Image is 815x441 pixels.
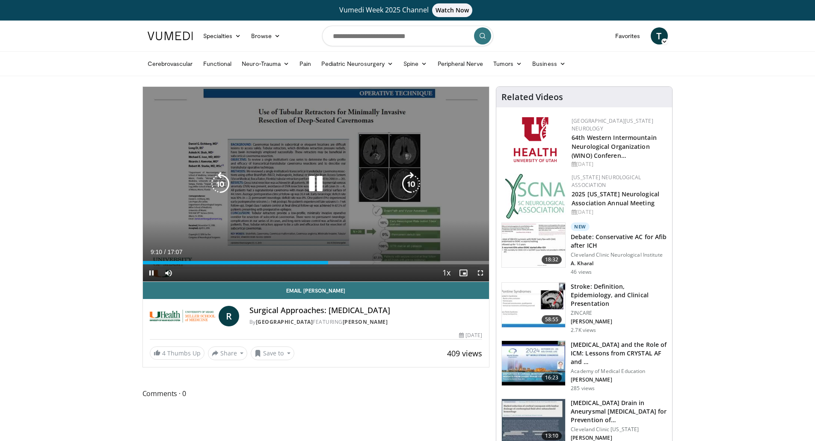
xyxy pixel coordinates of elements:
button: Pause [143,264,160,281]
div: Progress Bar [143,261,489,264]
a: R [219,306,239,326]
p: 2.7K views [571,327,596,334]
img: University of Miami [150,306,215,326]
video-js: Video Player [143,87,489,282]
p: Cleveland Clinic Neurological Institute [571,252,667,258]
h4: Surgical Approaches: [MEDICAL_DATA] [249,306,482,315]
span: 4 [162,349,166,357]
h3: [MEDICAL_DATA] and the Role of ICM: Lessons from CRYSTAL AF and … [571,340,667,366]
input: Search topics, interventions [322,26,493,46]
span: / [164,249,166,255]
p: 46 views [571,269,592,275]
a: [GEOGRAPHIC_DATA][US_STATE] Neurology [572,117,653,132]
a: Neuro-Trauma [237,55,294,72]
a: T [651,27,668,44]
span: 13:10 [542,432,562,440]
button: Playback Rate [438,264,455,281]
a: [US_STATE] Neurological Association [572,174,641,189]
p: [PERSON_NAME] [571,376,667,383]
span: Comments 0 [142,388,490,399]
p: [PERSON_NAME] [571,318,667,325]
button: Share [208,346,248,360]
button: Save to [251,346,294,360]
p: 285 views [571,385,595,392]
h4: Related Videos [501,92,563,102]
span: 17:07 [167,249,182,255]
a: Specialties [198,27,246,44]
div: [DATE] [572,160,665,168]
span: 409 views [447,348,482,358]
a: Browse [246,27,285,44]
a: Email [PERSON_NAME] [143,282,489,299]
button: Fullscreen [472,264,489,281]
p: ZINCARE [571,310,667,317]
img: 26d5732c-95f1-4678-895e-01ffe56ce748.150x105_q85_crop-smart_upscale.jpg [502,283,565,327]
a: Spine [398,55,432,72]
p: Cleveland Clinic [US_STATE] [571,426,667,433]
span: 9:10 [151,249,162,255]
a: Pain [294,55,316,72]
img: 514e11ea-87f1-47fb-adb8-ddffea0a3059.150x105_q85_crop-smart_upscale.jpg [502,223,565,267]
h3: Debate: Conservative AC for Afib after ICH [571,233,667,250]
a: 2025 [US_STATE] Neurological Association Annual Meeting [572,190,659,207]
a: Business [527,55,571,72]
h3: [MEDICAL_DATA] Drain in Aneurysmal [MEDICAL_DATA] for Prevention of… [571,399,667,424]
a: 64th Western Intermountain Neurological Organization (WINO) Conferen… [572,133,657,160]
div: [DATE] [459,331,482,339]
a: [PERSON_NAME] [343,318,388,326]
img: f6362829-b0a3-407d-a044-59546adfd345.png.150x105_q85_autocrop_double_scale_upscale_version-0.2.png [514,117,557,162]
span: Watch Now [432,3,473,17]
a: 4 Thumbs Up [150,346,204,360]
a: Peripheral Nerve [433,55,488,72]
a: Pediatric Neurosurgery [316,55,398,72]
span: 16:23 [542,373,562,382]
p: A. Kharal [571,260,667,267]
a: Cerebrovascular [142,55,198,72]
button: Enable picture-in-picture mode [455,264,472,281]
a: 18:32 New Debate: Conservative AC for Afib after ICH Cleveland Clinic Neurological Institute A. K... [501,222,667,275]
img: 64538175-078f-408f-93bb-01b902d7e9f3.150x105_q85_crop-smart_upscale.jpg [502,341,565,385]
span: 18:32 [542,255,562,264]
a: Tumors [488,55,528,72]
img: b123db18-9392-45ae-ad1d-42c3758a27aa.jpg.150x105_q85_autocrop_double_scale_upscale_version-0.2.jpg [505,174,566,219]
a: 16:23 [MEDICAL_DATA] and the Role of ICM: Lessons from CRYSTAL AF and … Academy of Medical Educat... [501,340,667,392]
button: Mute [160,264,177,281]
a: Favorites [610,27,646,44]
div: [DATE] [572,208,665,216]
a: 58:55 Stroke: Definition, Epidemiology, and Clinical Presentation ZINCARE [PERSON_NAME] 2.7K views [501,282,667,334]
span: 58:55 [542,315,562,324]
p: Academy of Medical Education [571,368,667,375]
p: New [571,222,590,231]
a: Functional [198,55,237,72]
a: Vumedi Week 2025 ChannelWatch Now [149,3,667,17]
a: [GEOGRAPHIC_DATA] [256,318,313,326]
img: VuMedi Logo [148,32,193,40]
h3: Stroke: Definition, Epidemiology, and Clinical Presentation [571,282,667,308]
div: By FEATURING [249,318,482,326]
